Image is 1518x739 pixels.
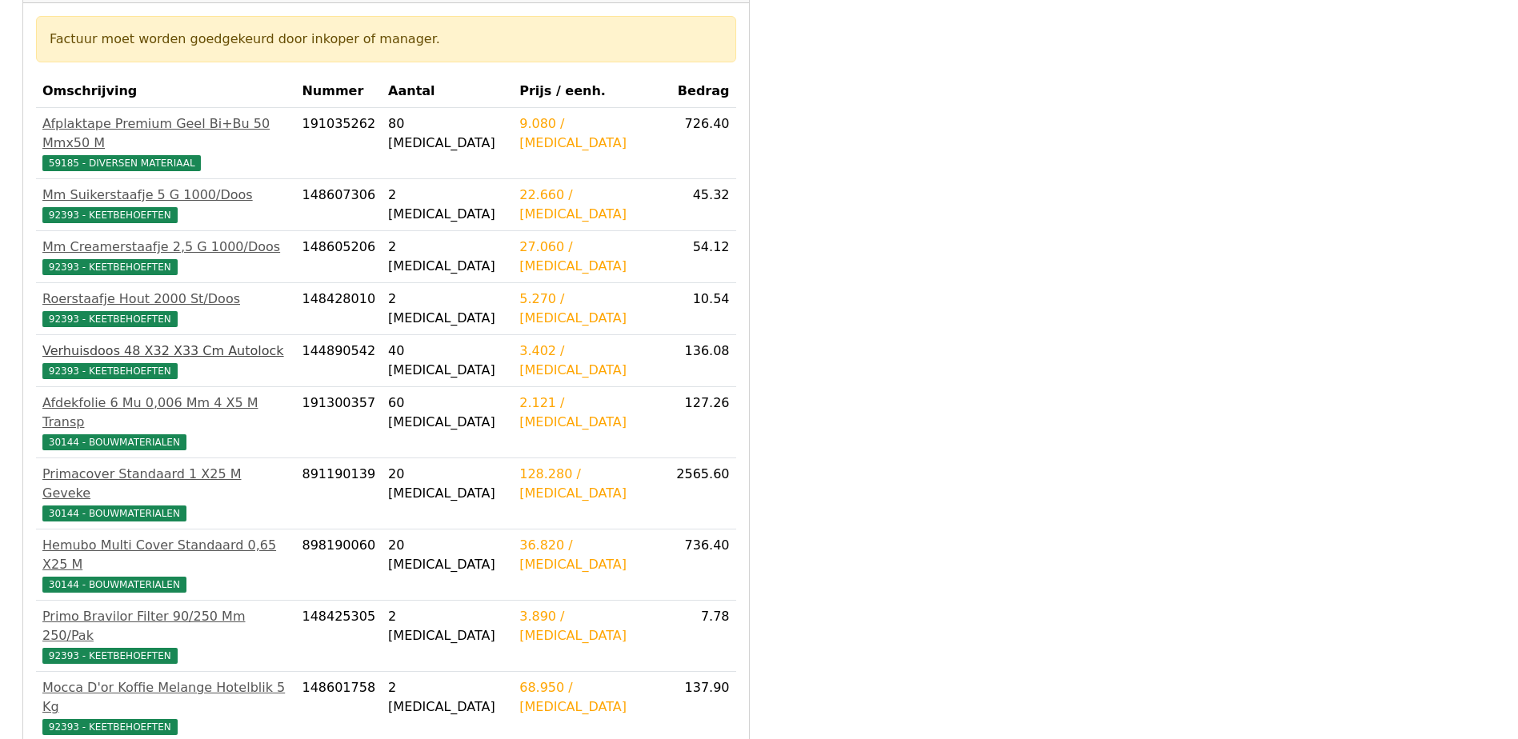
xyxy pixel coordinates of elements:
[42,393,289,432] div: Afdekfolie 6 Mu 0,006 Mm 4 X5 M Transp
[42,290,289,328] a: Roerstaafje Hout 2000 St/Doos92393 - KEETBEHOEFTEN
[42,238,289,276] a: Mm Creamerstaafje 2,5 G 1000/Doos92393 - KEETBEHOEFTEN
[519,114,663,153] div: 9.080 / [MEDICAL_DATA]
[42,342,289,361] div: Verhuisdoos 48 X32 X33 Cm Autolock
[42,465,289,522] a: Primacover Standaard 1 X25 M Geveke30144 - BOUWMATERIALEN
[42,536,289,574] div: Hemubo Multi Cover Standaard 0,65 X25 M
[519,607,663,645] div: 3.890 / [MEDICAL_DATA]
[42,719,178,735] span: 92393 - KEETBEHOEFTEN
[519,186,663,224] div: 22.660 / [MEDICAL_DATA]
[42,186,289,205] div: Mm Suikerstaafje 5 G 1000/Doos
[519,678,663,717] div: 68.950 / [MEDICAL_DATA]
[42,363,178,379] span: 92393 - KEETBEHOEFTEN
[388,342,507,380] div: 40 [MEDICAL_DATA]
[388,607,507,645] div: 2 [MEDICAL_DATA]
[388,290,507,328] div: 2 [MEDICAL_DATA]
[382,75,513,108] th: Aantal
[295,335,382,387] td: 144890542
[295,179,382,231] td: 148607306
[513,75,670,108] th: Prijs / eenh.
[36,75,295,108] th: Omschrijving
[388,678,507,717] div: 2 [MEDICAL_DATA]
[670,335,735,387] td: 136.08
[295,283,382,335] td: 148428010
[388,393,507,432] div: 60 [MEDICAL_DATA]
[295,387,382,458] td: 191300357
[42,577,186,593] span: 30144 - BOUWMATERIALEN
[388,238,507,276] div: 2 [MEDICAL_DATA]
[42,114,289,153] div: Afplaktape Premium Geel Bi+Bu 50 Mmx50 M
[42,607,289,645] div: Primo Bravilor Filter 90/250 Mm 250/Pak
[42,465,289,503] div: Primacover Standaard 1 X25 M Geveke
[670,601,735,672] td: 7.78
[42,678,289,717] div: Mocca D'or Koffie Melange Hotelblik 5 Kg
[388,536,507,574] div: 20 [MEDICAL_DATA]
[42,393,289,451] a: Afdekfolie 6 Mu 0,006 Mm 4 X5 M Transp30144 - BOUWMATERIALEN
[42,342,289,380] a: Verhuisdoos 48 X32 X33 Cm Autolock92393 - KEETBEHOEFTEN
[42,259,178,275] span: 92393 - KEETBEHOEFTEN
[388,465,507,503] div: 20 [MEDICAL_DATA]
[42,155,201,171] span: 59185 - DIVERSEN MATERIAAL
[295,108,382,179] td: 191035262
[670,231,735,283] td: 54.12
[42,536,289,593] a: Hemubo Multi Cover Standaard 0,65 X25 M30144 - BOUWMATERIALEN
[670,179,735,231] td: 45.32
[42,290,289,309] div: Roerstaafje Hout 2000 St/Doos
[42,238,289,257] div: Mm Creamerstaafje 2,5 G 1000/Doos
[42,207,178,223] span: 92393 - KEETBEHOEFTEN
[42,648,178,664] span: 92393 - KEETBEHOEFTEN
[519,536,663,574] div: 36.820 / [MEDICAL_DATA]
[670,458,735,529] td: 2565.60
[670,283,735,335] td: 10.54
[388,114,507,153] div: 80 [MEDICAL_DATA]
[42,434,186,450] span: 30144 - BOUWMATERIALEN
[50,30,723,49] div: Factuur moet worden goedgekeurd door inkoper of manager.
[42,505,186,521] span: 30144 - BOUWMATERIALEN
[295,458,382,529] td: 891190139
[670,387,735,458] td: 127.26
[42,678,289,736] a: Mocca D'or Koffie Melange Hotelblik 5 Kg92393 - KEETBEHOEFTEN
[295,529,382,601] td: 898190060
[670,108,735,179] td: 726.40
[295,231,382,283] td: 148605206
[42,311,178,327] span: 92393 - KEETBEHOEFTEN
[670,75,735,108] th: Bedrag
[519,393,663,432] div: 2.121 / [MEDICAL_DATA]
[519,465,663,503] div: 128.280 / [MEDICAL_DATA]
[519,238,663,276] div: 27.060 / [MEDICAL_DATA]
[42,607,289,665] a: Primo Bravilor Filter 90/250 Mm 250/Pak92393 - KEETBEHOEFTEN
[519,342,663,380] div: 3.402 / [MEDICAL_DATA]
[519,290,663,328] div: 5.270 / [MEDICAL_DATA]
[295,75,382,108] th: Nummer
[388,186,507,224] div: 2 [MEDICAL_DATA]
[670,529,735,601] td: 736.40
[42,114,289,172] a: Afplaktape Premium Geel Bi+Bu 50 Mmx50 M59185 - DIVERSEN MATERIAAL
[42,186,289,224] a: Mm Suikerstaafje 5 G 1000/Doos92393 - KEETBEHOEFTEN
[295,601,382,672] td: 148425305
